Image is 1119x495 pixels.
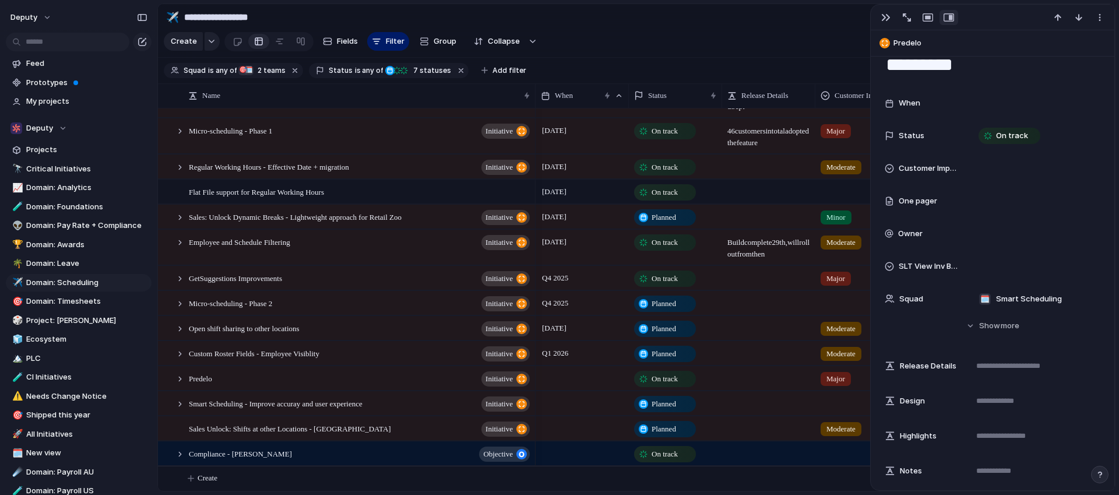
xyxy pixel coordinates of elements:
span: Deputy [26,122,53,134]
button: initiative [481,235,530,250]
span: Prototypes [26,77,147,89]
button: ✈️ [163,8,182,27]
a: 🎲Project: [PERSON_NAME] [6,312,152,329]
button: ☄️ [10,466,22,478]
span: Regular Working Hours - Effective Date + migration [189,160,349,173]
span: Needs Change Notice [26,391,147,402]
button: ⚠️ [10,391,22,402]
button: 🗓️ [10,447,22,459]
span: On track [652,125,678,137]
button: 🔭 [10,163,22,175]
span: 46 customers in total adopted the feature [723,119,815,149]
span: New view [26,447,147,459]
a: 🏔️PLC [6,350,152,367]
button: initiative [481,296,530,311]
div: 🧪 [12,200,20,213]
button: 📈 [10,182,22,194]
span: Planned [652,298,676,310]
div: 📈 [12,181,20,195]
span: Smart Scheduling - Improve accuray and user experience [189,396,363,410]
span: initiative [485,296,513,312]
span: On track [652,187,678,198]
span: Employee and Schedule Filtering [189,235,290,248]
a: 🚀All Initiatives [6,426,152,443]
span: Highlights [900,430,937,442]
span: Collapse [488,36,520,47]
button: Collapse [467,32,526,51]
a: ⚠️Needs Change Notice [6,388,152,405]
button: ✈️ [10,277,22,289]
span: Major [826,373,845,385]
span: Planned [652,423,676,435]
span: Filter [386,36,404,47]
span: [DATE] [539,160,569,174]
span: Build complete 29th, will rollout from then [723,230,815,260]
span: [DATE] [539,321,569,335]
span: Create [171,36,197,47]
span: My projects [26,96,147,107]
button: initiative [481,321,530,336]
span: initiative [485,421,513,437]
span: Open shift sharing to other locations [189,321,300,335]
span: On track [652,162,678,173]
span: Group [434,36,456,47]
span: Domain: Analytics [26,182,147,194]
span: any of [361,65,383,76]
span: initiative [485,321,513,337]
span: Minor [826,212,846,223]
button: initiative [481,371,530,387]
span: Compliance - [PERSON_NAME] [189,447,292,460]
div: 🌴 [12,257,20,271]
span: Planned [652,323,676,335]
a: 🔭Critical Initiatives [6,160,152,178]
span: Q4 2025 [539,271,571,285]
span: initiative [485,346,513,362]
span: 2 [254,66,263,75]
button: 🏔️ [10,353,22,364]
button: 7 statuses [384,64,453,77]
span: CI Initiatives [26,371,147,383]
span: Sales Unlock: Shifts at other Locations - [GEOGRAPHIC_DATA] [189,422,391,435]
a: 🧪CI Initiatives [6,368,152,386]
div: 🎯Shipped this year [6,406,152,424]
a: 🧪Domain: Foundations [6,198,152,216]
span: One pager [899,195,937,207]
button: Create [164,32,203,51]
span: Major [826,125,845,137]
button: 🧪 [10,371,22,383]
span: initiative [485,123,513,139]
span: Planned [652,348,676,360]
span: initiative [485,209,513,226]
button: 🏆 [10,239,22,251]
span: Planned [652,398,676,410]
a: 👽Domain: Pay Rate + Compliance [6,217,152,234]
div: 🚀 [12,427,20,441]
div: 🎯Domain: Timesheets [6,293,152,310]
div: 🏆Domain: Awards [6,236,152,254]
span: Domain: Foundations [26,201,147,213]
a: 📈Domain: Analytics [6,179,152,196]
div: 🗓️ [12,447,20,460]
a: 🧊Ecosystem [6,331,152,348]
button: isany of [206,64,239,77]
a: ✈️Domain: Scheduling [6,274,152,292]
button: Showmore [885,315,1100,336]
div: 🧪 [12,371,20,384]
span: Predelo [189,371,212,385]
span: Shipped this year [26,409,147,421]
span: Feed [26,58,147,69]
span: deputy [10,12,37,23]
button: Group [414,32,462,51]
a: 🌴Domain: Leave [6,255,152,272]
div: ✈️ [166,9,179,25]
span: [DATE] [539,210,569,224]
a: Projects [6,141,152,159]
